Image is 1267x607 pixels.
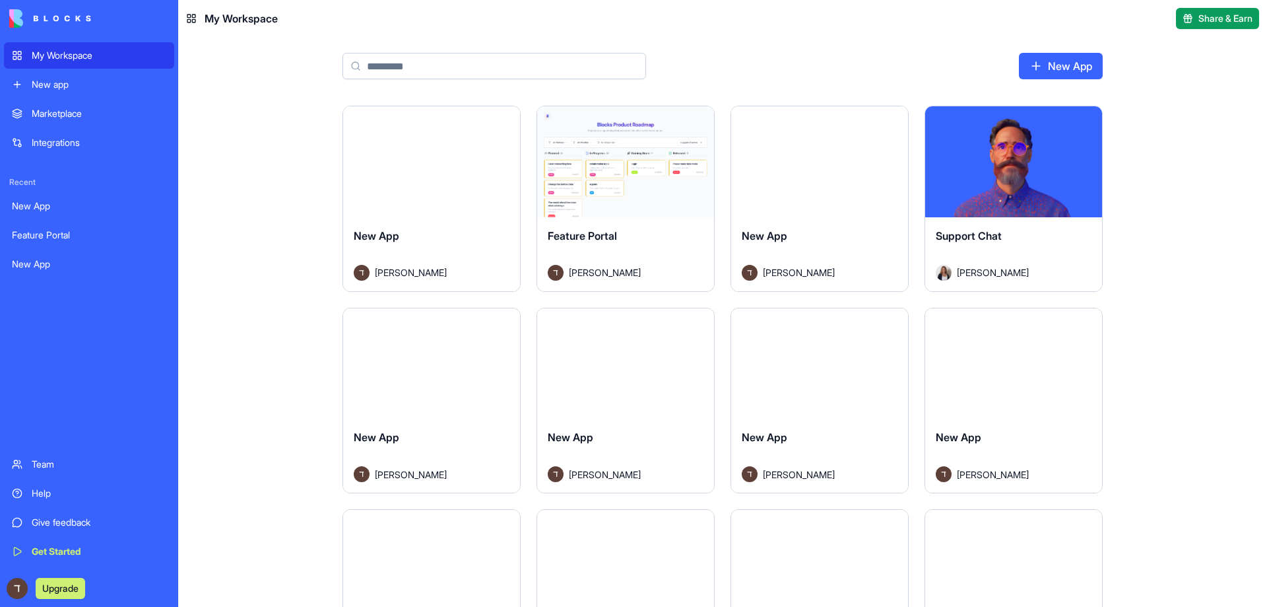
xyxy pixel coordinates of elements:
a: New AppAvatar[PERSON_NAME] [731,106,909,292]
div: Get Started [32,545,166,558]
div: Feature Portal [12,229,166,242]
span: New App [548,431,593,444]
span: New App [742,431,787,444]
span: [PERSON_NAME] [957,266,1029,279]
span: Feature Portal [548,229,617,242]
a: New AppAvatar[PERSON_NAME] [342,308,521,494]
a: New AppAvatar[PERSON_NAME] [925,308,1103,494]
div: Help [32,487,166,500]
div: New App [12,199,166,213]
a: New App [1019,53,1103,79]
a: New App [4,193,174,219]
span: New App [354,229,399,242]
a: Give feedback [4,509,174,536]
a: Support ChatAvatar[PERSON_NAME] [925,106,1103,292]
img: Avatar [936,265,952,281]
a: Team [4,451,174,478]
img: Avatar [548,466,564,482]
a: Integrations [4,129,174,156]
span: New App [936,431,981,444]
span: [PERSON_NAME] [763,266,835,279]
span: My Workspace [205,11,278,26]
img: Avatar [742,265,758,281]
div: New app [32,78,166,91]
span: [PERSON_NAME] [957,468,1029,482]
a: Feature Portal [4,222,174,248]
a: My Workspace [4,42,174,69]
span: [PERSON_NAME] [569,266,641,279]
img: ACg8ocK6-HCFhYZYZXS4j9vxc9fvCo-snIC4PGomg_KXjjGNFaHNxw=s96-c [7,578,28,599]
button: Share & Earn [1176,8,1259,29]
a: New App [4,251,174,277]
img: logo [9,9,91,28]
span: [PERSON_NAME] [375,468,447,482]
span: New App [742,229,787,242]
a: New AppAvatar[PERSON_NAME] [536,308,715,494]
span: Recent [4,177,174,188]
img: Avatar [742,466,758,482]
img: Avatar [936,466,952,482]
span: [PERSON_NAME] [569,468,641,482]
span: [PERSON_NAME] [763,468,835,482]
img: Avatar [354,466,370,482]
span: Share & Earn [1198,12,1252,25]
a: New AppAvatar[PERSON_NAME] [342,106,521,292]
a: Marketplace [4,100,174,127]
div: Marketplace [32,107,166,120]
span: Support Chat [936,229,1002,242]
a: New app [4,71,174,98]
span: New App [354,431,399,444]
a: Feature PortalAvatar[PERSON_NAME] [536,106,715,292]
img: Avatar [548,265,564,281]
div: My Workspace [32,49,166,62]
button: Upgrade [36,578,85,599]
img: Avatar [354,265,370,281]
a: New AppAvatar[PERSON_NAME] [731,308,909,494]
div: Team [32,458,166,471]
div: Integrations [32,136,166,149]
a: Help [4,480,174,507]
a: Get Started [4,538,174,565]
div: Give feedback [32,516,166,529]
span: [PERSON_NAME] [375,266,447,279]
a: Upgrade [36,581,85,594]
div: New App [12,258,166,271]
